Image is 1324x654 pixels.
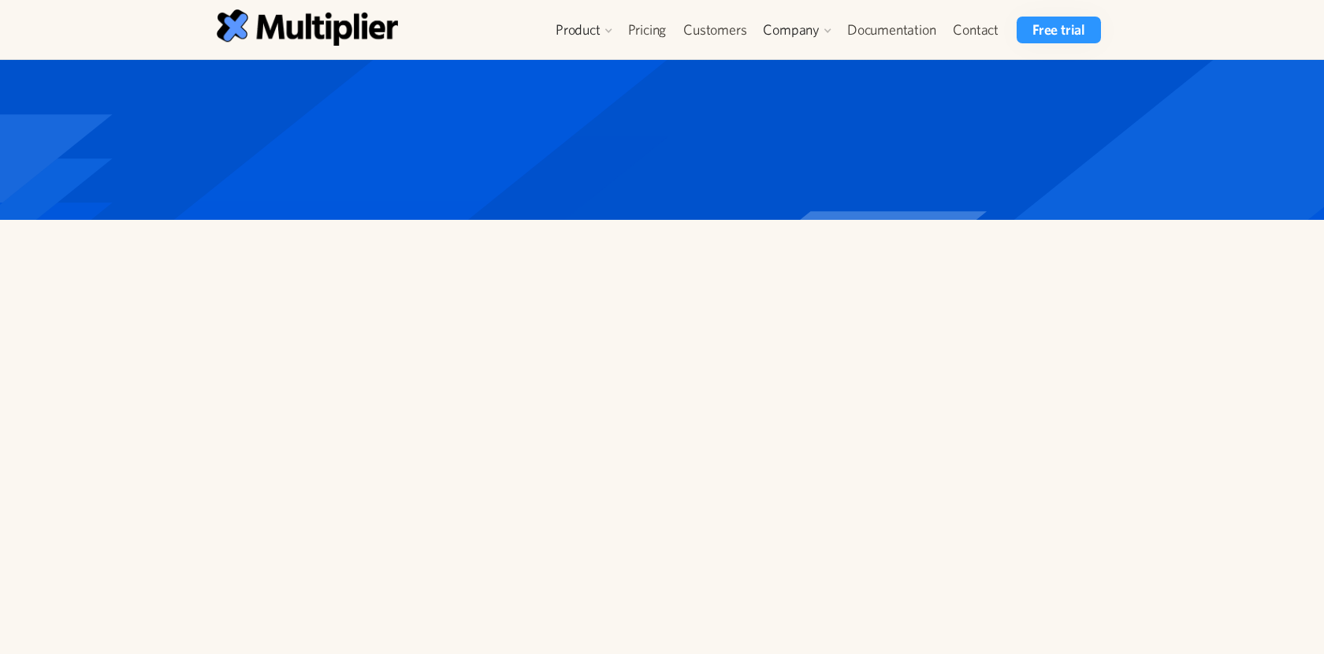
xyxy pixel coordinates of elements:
div: Company [763,20,820,39]
div: Product [556,20,601,39]
a: Pricing [619,17,675,43]
div: Product [548,17,619,43]
a: Documentation [839,17,944,43]
a: Customers [675,17,755,43]
a: Free trial [1017,17,1101,43]
div: Company [755,17,839,43]
a: Contact [944,17,1007,43]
